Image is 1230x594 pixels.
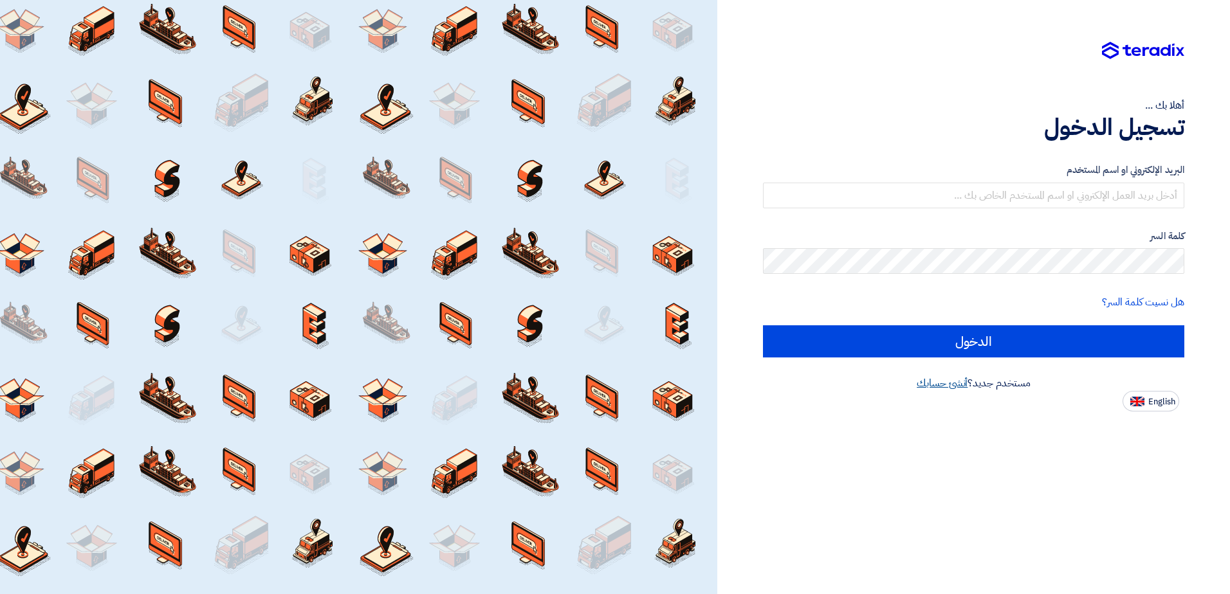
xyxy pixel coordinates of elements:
[763,113,1184,141] h1: تسجيل الدخول
[917,375,968,391] a: أنشئ حسابك
[763,229,1184,244] label: كلمة السر
[763,325,1184,357] input: الدخول
[763,375,1184,391] div: مستخدم جديد؟
[1102,42,1184,60] img: Teradix logo
[1130,397,1144,406] img: en-US.png
[1148,397,1175,406] span: English
[763,98,1184,113] div: أهلا بك ...
[1123,391,1179,411] button: English
[763,183,1184,208] input: أدخل بريد العمل الإلكتروني او اسم المستخدم الخاص بك ...
[1102,294,1184,310] a: هل نسيت كلمة السر؟
[763,163,1184,177] label: البريد الإلكتروني او اسم المستخدم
